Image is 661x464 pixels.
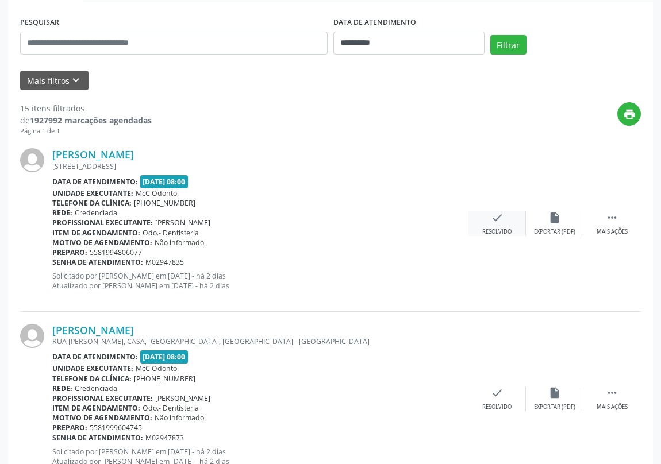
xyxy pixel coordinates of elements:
[52,188,133,198] b: Unidade executante:
[52,433,143,443] b: Senha de atendimento:
[20,102,152,114] div: 15 itens filtrados
[52,198,132,208] b: Telefone da clínica:
[155,238,204,248] span: Não informado
[52,364,133,373] b: Unidade executante:
[52,228,140,238] b: Item de agendamento:
[52,352,138,362] b: Data de atendimento:
[52,413,152,423] b: Motivo de agendamento:
[52,208,72,218] b: Rede:
[52,271,468,291] p: Solicitado por [PERSON_NAME] em [DATE] - há 2 dias Atualizado por [PERSON_NAME] em [DATE] - há 2 ...
[90,423,142,432] span: 5581999604745
[482,403,512,411] div: Resolvido
[75,208,117,218] span: Credenciada
[597,228,628,236] div: Mais ações
[534,403,575,411] div: Exportar (PDF)
[548,211,561,224] i: insert_drive_file
[134,198,195,208] span: [PHONE_NUMBER]
[155,218,210,227] span: [PERSON_NAME]
[52,257,143,267] b: Senha de atendimento:
[52,177,138,187] b: Data de atendimento:
[155,413,204,423] span: Não informado
[52,384,72,393] b: Rede:
[52,148,134,161] a: [PERSON_NAME]
[534,228,575,236] div: Exportar (PDF)
[606,386,618,399] i: 
[617,102,641,126] button: print
[20,148,44,172] img: img
[20,71,89,91] button: Mais filtroskeyboard_arrow_down
[52,423,87,432] b: Preparo:
[136,364,177,373] span: McC Odonto
[490,35,527,55] button: Filtrar
[134,374,195,384] span: [PHONE_NUMBER]
[548,386,561,399] i: insert_drive_file
[136,188,177,198] span: McC Odonto
[140,350,189,364] span: [DATE] 08:00
[20,126,152,136] div: Página 1 de 1
[20,14,59,32] label: PESQUISAR
[143,228,199,238] span: Odo.- Dentisteria
[20,324,44,348] img: img
[52,374,132,384] b: Telefone da clínica:
[52,393,153,403] b: Profissional executante:
[52,218,153,227] b: Profissional executante:
[145,257,184,267] span: M02947835
[143,403,199,413] span: Odo.- Dentisteria
[140,175,189,188] span: [DATE] 08:00
[52,324,134,337] a: [PERSON_NAME]
[70,74,82,87] i: keyboard_arrow_down
[52,161,468,171] div: [STREET_ADDRESS]
[491,211,504,224] i: check
[90,248,142,257] span: 5581994806077
[75,384,117,393] span: Credenciada
[482,228,512,236] div: Resolvido
[145,433,184,443] span: M02947873
[30,115,152,126] strong: 1927992 marcações agendadas
[155,393,210,403] span: [PERSON_NAME]
[52,337,468,346] div: RUA [PERSON_NAME], CASA, [GEOGRAPHIC_DATA], [GEOGRAPHIC_DATA] - [GEOGRAPHIC_DATA]
[606,211,618,224] i: 
[597,403,628,411] div: Mais ações
[623,108,636,121] i: print
[52,403,140,413] b: Item de agendamento:
[491,386,504,399] i: check
[20,114,152,126] div: de
[52,238,152,248] b: Motivo de agendamento:
[333,14,416,32] label: DATA DE ATENDIMENTO
[52,248,87,257] b: Preparo:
